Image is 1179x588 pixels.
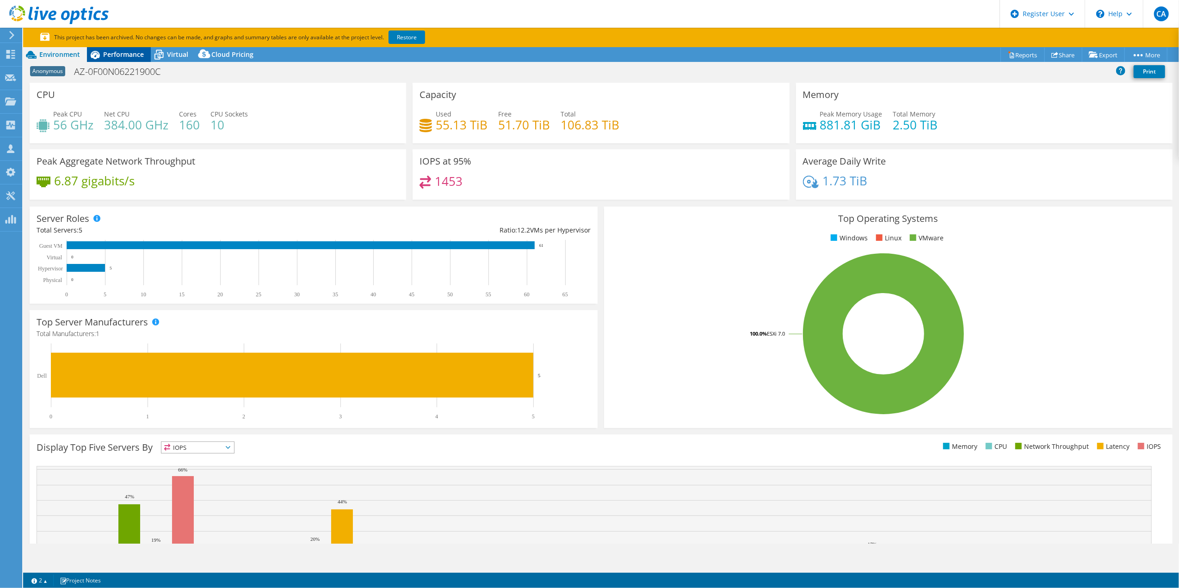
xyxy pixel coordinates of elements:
[53,575,107,586] a: Project Notes
[37,317,148,327] h3: Top Server Manufacturers
[420,156,471,166] h3: IOPS at 95%
[803,90,839,100] h3: Memory
[210,120,248,130] h4: 10
[38,265,63,272] text: Hypervisor
[409,291,414,298] text: 45
[53,110,82,118] span: Peak CPU
[179,110,197,118] span: Cores
[104,120,168,130] h4: 384.00 GHz
[611,214,1165,224] h3: Top Operating Systems
[179,120,200,130] h4: 160
[104,291,106,298] text: 5
[37,329,591,339] h4: Total Manufacturers:
[179,291,185,298] text: 15
[750,330,767,337] tspan: 100.0%
[53,120,93,130] h4: 56 GHz
[211,50,253,59] span: Cloud Pricing
[333,291,338,298] text: 35
[486,291,491,298] text: 55
[338,499,347,504] text: 44%
[37,90,55,100] h3: CPU
[941,441,977,452] li: Memory
[538,373,541,378] text: 5
[907,233,944,243] li: VMware
[217,291,223,298] text: 20
[104,110,130,118] span: Net CPU
[1013,441,1089,452] li: Network Throughput
[146,413,149,420] text: 1
[983,441,1007,452] li: CPU
[868,541,877,547] text: 17%
[1082,48,1125,62] a: Export
[71,277,74,282] text: 0
[420,90,456,100] h3: Capacity
[65,291,68,298] text: 0
[561,120,619,130] h4: 106.83 TiB
[125,494,134,499] text: 47%
[1154,6,1169,21] span: CA
[25,575,54,586] a: 2
[167,50,188,59] span: Virtual
[161,442,234,453] span: IOPS
[310,536,320,542] text: 20%
[1000,48,1045,62] a: Reports
[141,291,146,298] text: 10
[1124,48,1167,62] a: More
[54,176,135,186] h4: 6.87 gigabits/s
[151,537,160,543] text: 19%
[524,291,530,298] text: 60
[370,291,376,298] text: 40
[49,413,52,420] text: 0
[256,291,261,298] text: 25
[314,225,591,235] div: Ratio: VMs per Hypervisor
[70,67,175,77] h1: AZ-0F00N06221900C
[40,32,494,43] p: This project has been archived. No changes can be made, and graphs and summary tables are only av...
[820,120,883,130] h4: 881.81 GiB
[874,233,901,243] li: Linux
[103,50,144,59] span: Performance
[210,110,248,118] span: CPU Sockets
[339,413,342,420] text: 3
[1096,10,1105,18] svg: \n
[37,214,89,224] h3: Server Roles
[1095,441,1130,452] li: Latency
[517,226,530,234] span: 12.2
[447,291,453,298] text: 50
[1134,65,1165,78] a: Print
[435,413,438,420] text: 4
[435,176,463,186] h4: 1453
[47,254,62,261] text: Virtual
[561,110,576,118] span: Total
[893,120,938,130] h4: 2.50 TiB
[436,110,451,118] span: Used
[71,255,74,259] text: 0
[822,176,867,186] h4: 1.73 TiB
[39,50,80,59] span: Environment
[96,329,99,338] span: 1
[1136,441,1161,452] li: IOPS
[820,110,883,118] span: Peak Memory Usage
[242,413,245,420] text: 2
[294,291,300,298] text: 30
[79,226,82,234] span: 5
[110,266,112,270] text: 5
[178,467,187,472] text: 66%
[37,156,195,166] h3: Peak Aggregate Network Throughput
[30,66,65,76] span: Anonymous
[767,330,785,337] tspan: ESXi 7.0
[893,110,936,118] span: Total Memory
[828,233,868,243] li: Windows
[37,225,314,235] div: Total Servers:
[39,243,62,249] text: Guest VM
[803,156,886,166] h3: Average Daily Write
[436,120,488,130] h4: 55.13 TiB
[539,243,543,248] text: 61
[1044,48,1082,62] a: Share
[562,291,568,298] text: 65
[498,120,550,130] h4: 51.70 TiB
[43,277,62,283] text: Physical
[389,31,425,44] a: Restore
[532,413,535,420] text: 5
[37,373,47,379] text: Dell
[498,110,512,118] span: Free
